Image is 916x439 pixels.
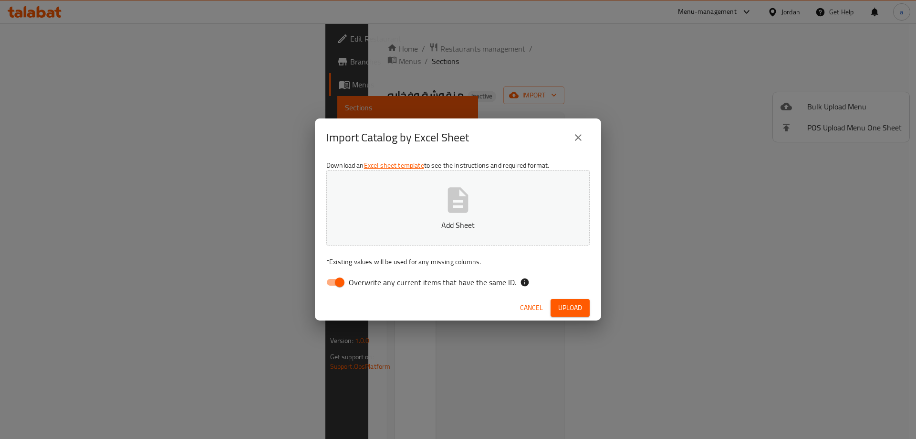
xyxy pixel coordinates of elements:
span: Overwrite any current items that have the same ID. [349,277,516,288]
svg: If the overwrite option isn't selected, then the items that match an existing ID will be ignored ... [520,278,530,287]
button: Upload [551,299,590,317]
a: Excel sheet template [364,159,424,171]
button: Add Sheet [326,170,590,246]
h2: Import Catalog by Excel Sheet [326,130,469,145]
button: close [567,126,590,149]
p: Existing values will be used for any missing columns. [326,257,590,267]
span: Upload [558,302,582,314]
div: Download an to see the instructions and required format. [315,157,601,295]
p: Add Sheet [341,219,575,231]
button: Cancel [516,299,547,317]
span: Cancel [520,302,543,314]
